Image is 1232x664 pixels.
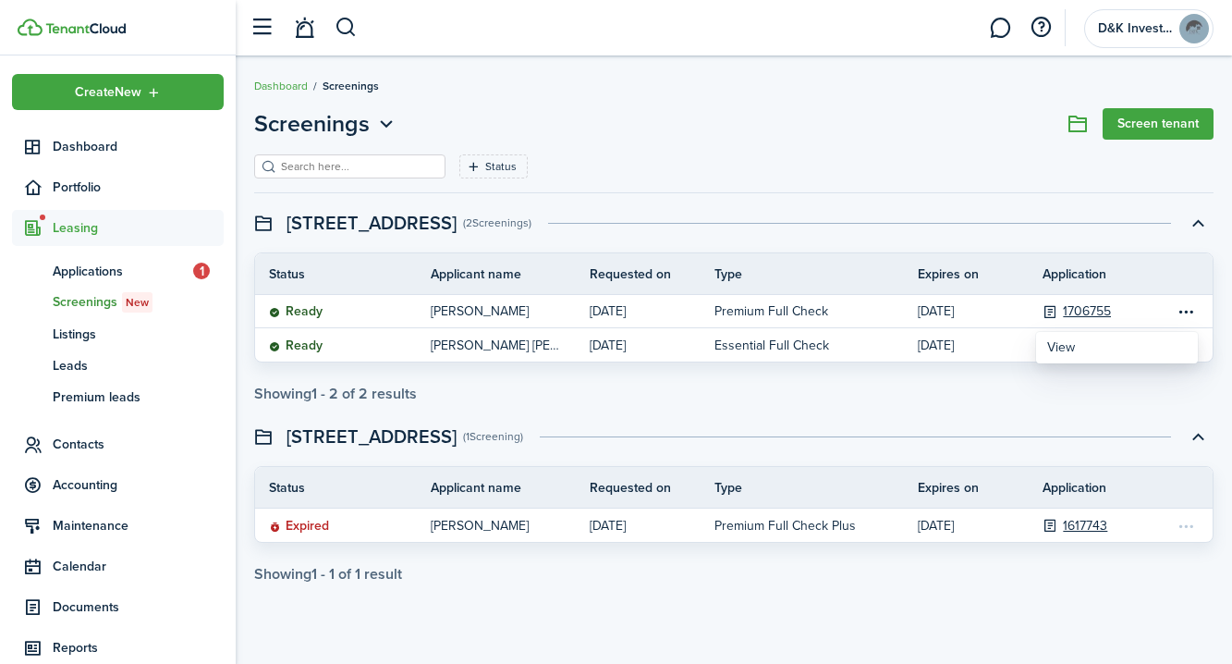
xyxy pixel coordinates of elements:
[485,158,517,175] filter-tag-label: Status
[53,218,224,238] span: Leasing
[311,383,368,404] pagination-page-total: 1 - 2 of 2
[463,428,523,445] swimlane-subtitle: (1 Screening )
[53,292,224,313] span: Screenings
[12,350,224,381] a: Leads
[714,301,828,321] p: Premium Full Check
[254,566,402,583] div: Showing result
[254,107,370,141] span: Screenings
[1179,14,1209,43] img: D&K Invest LLC
[53,475,224,495] span: Accounting
[431,295,590,327] a: [PERSON_NAME]
[311,563,360,584] pagination-page-total: 1 - 1 of 1
[918,301,954,321] p: [DATE]
[53,516,224,535] span: Maintenance
[276,158,439,176] input: Search here...
[53,325,224,344] span: Listings
[53,597,224,617] span: Documents
[12,74,224,110] button: Open menu
[982,5,1018,52] a: Messaging
[714,478,918,498] th: Type
[75,86,141,99] span: Create New
[255,264,431,284] th: Status
[590,328,714,362] a: [DATE]
[126,294,149,311] span: New
[714,264,918,284] th: Type
[53,137,224,156] span: Dashboard
[255,328,431,362] a: Ready
[918,264,1043,284] th: Expires on
[590,516,687,535] p: [DATE]
[53,178,224,197] span: Portfolio
[255,478,431,498] th: Status
[1182,421,1214,452] button: Toggle accordion
[431,478,590,498] th: Applicant name
[287,423,457,450] swimlane-title: [STREET_ADDRESS]
[12,381,224,412] a: Premium leads
[287,209,457,237] swimlane-title: [STREET_ADDRESS]
[1098,22,1172,35] span: D&K Invest LLC
[1182,207,1214,239] button: Toggle accordion
[1025,12,1056,43] button: Open resource center
[459,154,528,178] filter-tag: Open filter
[193,263,210,279] span: 1
[53,262,193,281] span: Applications
[254,466,1214,583] screening-list-swimlane-item: Toggle accordion
[431,516,562,535] p: [PERSON_NAME]
[714,295,918,327] a: Premium Full Check
[12,255,224,287] a: Applications1
[918,336,954,355] p: [DATE]
[53,638,224,658] span: Reports
[1103,108,1214,140] a: Screen tenant
[431,301,529,321] p: [PERSON_NAME]
[918,295,1043,327] a: [DATE]
[463,215,531,231] swimlane-subtitle: (2 Screenings )
[918,328,1043,362] a: [DATE]
[323,78,379,94] span: Screenings
[714,516,890,535] p: Premium Full Check Plus
[254,252,1214,402] screening-list-swimlane-item: Toggle accordion
[53,387,224,407] span: Premium leads
[431,328,590,362] a: [PERSON_NAME] [PERSON_NAME]
[714,328,918,362] a: Essential Full Check
[590,264,714,284] th: Requested on
[12,287,224,318] a: ScreeningsNew
[254,386,417,402] div: Showing results
[12,318,224,350] a: Listings
[590,295,714,327] a: [DATE]
[53,557,224,576] span: Calendar
[918,516,1015,535] p: [DATE]
[254,78,308,94] a: Dashboard
[1043,295,1176,327] a: 1706755
[1043,478,1176,498] th: Application
[714,336,829,355] p: Essential Full Check
[269,304,323,319] status: Ready
[1063,301,1111,321] a: 1706755
[18,18,43,36] img: TenantCloud
[1176,295,1213,327] a: Open menu
[269,519,329,534] status: Expired
[269,338,323,353] status: Ready
[431,264,590,284] th: Applicant name
[1043,264,1176,284] th: Application
[590,478,714,498] th: Requested on
[12,129,224,165] a: Dashboard
[244,10,279,45] button: Open sidebar
[53,435,224,454] span: Contacts
[590,336,626,355] p: [DATE]
[590,301,626,321] p: [DATE]
[918,478,1043,498] th: Expires on
[255,295,431,327] a: Ready
[287,5,322,52] a: Notifications
[1036,332,1198,363] a: View
[254,107,398,141] button: Screenings
[53,356,224,375] span: Leads
[1063,516,1107,535] a: 1617743
[431,336,562,355] p: [PERSON_NAME] [PERSON_NAME]
[335,12,358,43] button: Search
[1176,301,1198,323] button: Open menu
[45,23,126,34] img: TenantCloud
[254,107,398,141] button: Open menu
